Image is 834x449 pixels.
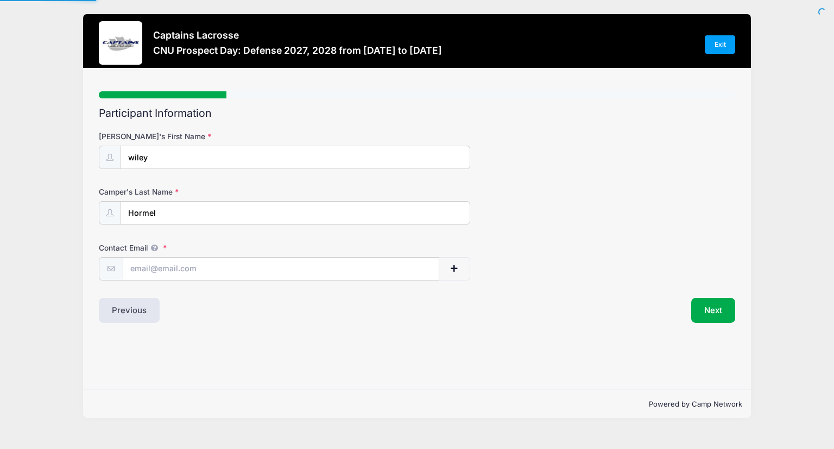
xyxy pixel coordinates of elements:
input: Camper's Last Name [121,201,470,224]
label: Camper's Last Name [99,186,311,197]
h3: CNU Prospect Day: Defense 2027, 2028 from [DATE] to [DATE] [153,45,442,56]
button: Next [691,298,735,323]
button: Previous [99,298,160,323]
h2: Participant Information [99,107,735,120]
label: Contact Email [99,242,311,253]
span: We will send confirmations, payment reminders, and custom email messages to each address listed. ... [148,244,161,252]
input: email@email.com [123,257,439,280]
a: Exit [705,35,735,54]
label: [PERSON_NAME]'s First Name [99,131,311,142]
input: Camper's First Name [121,146,470,169]
h3: Captains Lacrosse [153,29,442,41]
p: Powered by Camp Network [92,399,742,410]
